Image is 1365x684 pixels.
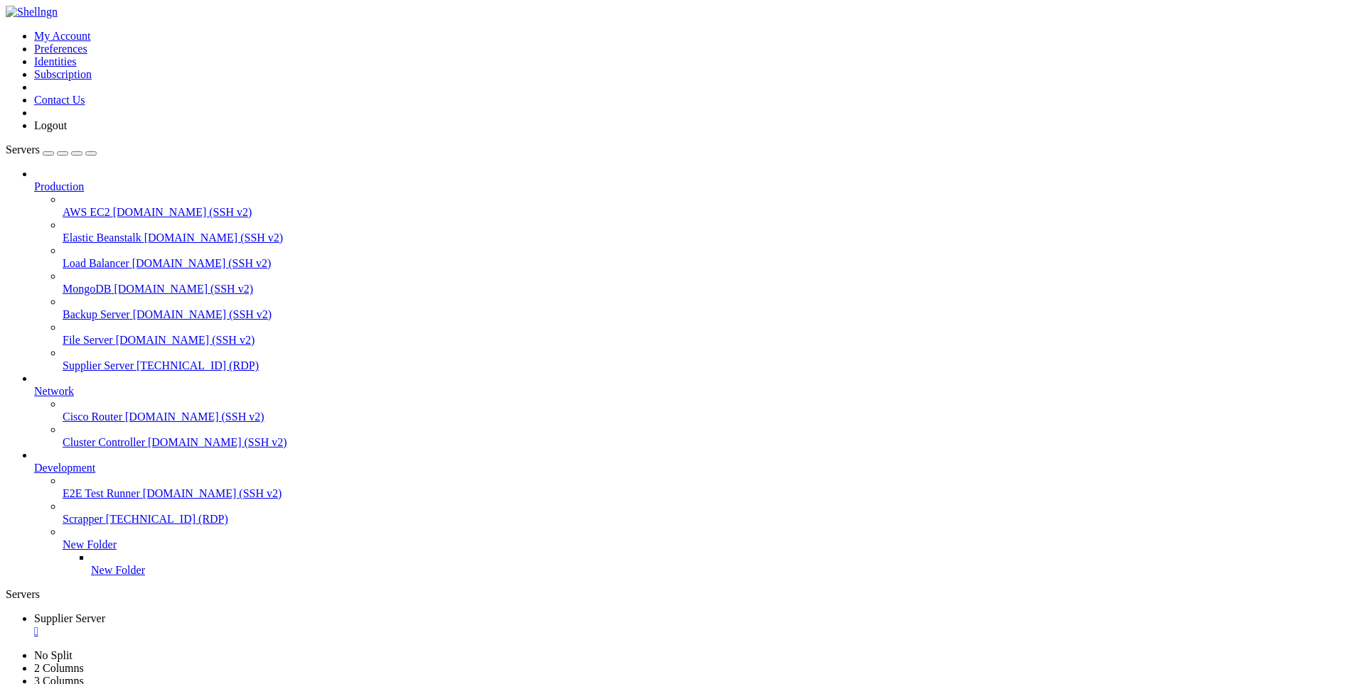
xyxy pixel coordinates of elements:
li: Production [34,168,1359,372]
a: File Server [DOMAIN_NAME] (SSH v2) [63,334,1359,347]
span: Scrapper [63,513,103,525]
a: Load Balancer [DOMAIN_NAME] (SSH v2) [63,257,1359,270]
li: MongoDB [DOMAIN_NAME] (SSH v2) [63,270,1359,295]
a: Logout [34,119,67,131]
span: New Folder [91,564,145,576]
a: Scrapper [TECHNICAL_ID] (RDP) [63,513,1359,526]
a: My Account [34,30,91,42]
a: Preferences [34,43,87,55]
li: Development [34,449,1359,577]
span: New Folder [63,538,117,550]
span: [TECHNICAL_ID] (RDP) [136,359,259,371]
span: [DOMAIN_NAME] (SSH v2) [148,436,287,448]
li: Network [34,372,1359,449]
li: Scrapper [TECHNICAL_ID] (RDP) [63,500,1359,526]
li: Elastic Beanstalk [DOMAIN_NAME] (SSH v2) [63,219,1359,244]
a: Subscription [34,68,92,80]
li: E2E Test Runner [DOMAIN_NAME] (SSH v2) [63,474,1359,500]
span: [DOMAIN_NAME] (SSH v2) [143,487,282,499]
span: [DOMAIN_NAME] (SSH v2) [114,283,253,295]
a: Production [34,180,1359,193]
a: Servers [6,143,97,156]
li: Cluster Controller [DOMAIN_NAME] (SSH v2) [63,423,1359,449]
li: Cisco Router [DOMAIN_NAME] (SSH v2) [63,398,1359,423]
span: [DOMAIN_NAME] (SSH v2) [144,232,284,244]
span: [DOMAIN_NAME] (SSH v2) [125,411,264,423]
span: Development [34,462,95,474]
a: New Folder [63,538,1359,551]
a: No Split [34,649,73,661]
span: Backup Server [63,308,130,320]
span: MongoDB [63,283,111,295]
li: AWS EC2 [DOMAIN_NAME] (SSH v2) [63,193,1359,219]
span: [DOMAIN_NAME] (SSH v2) [132,257,272,269]
a: Backup Server [DOMAIN_NAME] (SSH v2) [63,308,1359,321]
a: Cluster Controller [DOMAIN_NAME] (SSH v2) [63,436,1359,449]
a: 2 Columns [34,662,84,674]
li: File Server [DOMAIN_NAME] (SSH v2) [63,321,1359,347]
span: E2E Test Runner [63,487,140,499]
img: Shellngn [6,6,58,18]
a: Elastic Beanstalk [DOMAIN_NAME] (SSH v2) [63,232,1359,244]
span: Cisco Router [63,411,122,423]
li: Supplier Server [TECHNICAL_ID] (RDP) [63,347,1359,372]
span: Servers [6,143,40,156]
a: Cisco Router [DOMAIN_NAME] (SSH v2) [63,411,1359,423]
span: AWS EC2 [63,206,110,218]
span: Network [34,385,74,397]
a: E2E Test Runner [DOMAIN_NAME] (SSH v2) [63,487,1359,500]
a: Supplier Server [34,612,1359,638]
span: Supplier Server [34,612,105,624]
a: Contact Us [34,94,85,106]
div: Servers [6,588,1359,601]
a: Development [34,462,1359,474]
a: Identities [34,55,77,67]
li: Backup Server [DOMAIN_NAME] (SSH v2) [63,295,1359,321]
span: Load Balancer [63,257,129,269]
span: Production [34,180,84,192]
a: New Folder [91,564,1359,577]
span: Cluster Controller [63,436,145,448]
span: Elastic Beanstalk [63,232,141,244]
a: MongoDB [DOMAIN_NAME] (SSH v2) [63,283,1359,295]
span: Supplier Server [63,359,134,371]
span: [DOMAIN_NAME] (SSH v2) [116,334,255,346]
span: File Server [63,334,113,346]
span: [TECHNICAL_ID] (RDP) [106,513,228,525]
li: New Folder [63,526,1359,577]
a: Network [34,385,1359,398]
a: AWS EC2 [DOMAIN_NAME] (SSH v2) [63,206,1359,219]
li: New Folder [91,551,1359,577]
a: Supplier Server [TECHNICAL_ID] (RDP) [63,359,1359,372]
li: Load Balancer [DOMAIN_NAME] (SSH v2) [63,244,1359,270]
span: [DOMAIN_NAME] (SSH v2) [133,308,272,320]
a:  [34,625,1359,638]
span: [DOMAIN_NAME] (SSH v2) [113,206,252,218]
